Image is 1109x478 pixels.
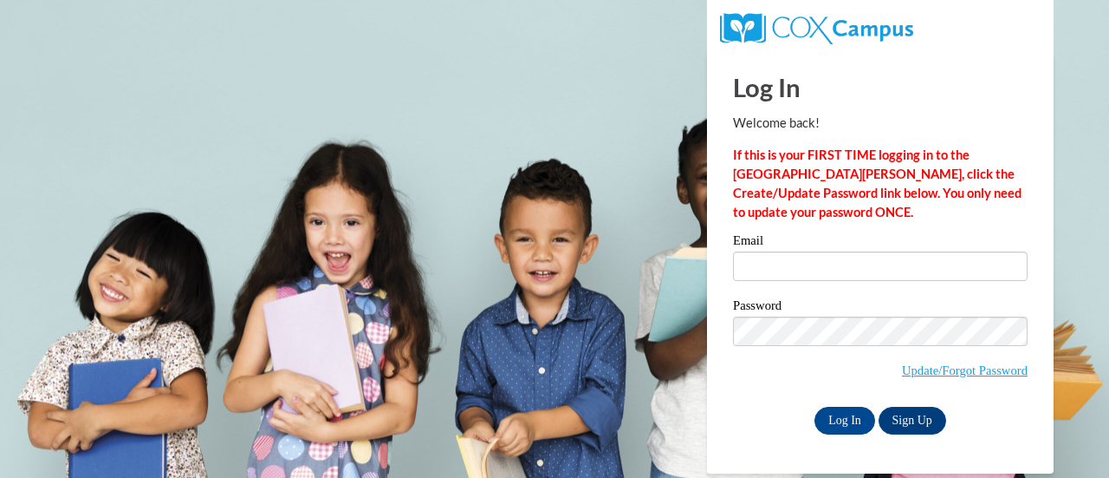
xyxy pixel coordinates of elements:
p: Welcome back! [733,114,1028,133]
strong: If this is your FIRST TIME logging in to the [GEOGRAPHIC_DATA][PERSON_NAME], click the Create/Upd... [733,147,1021,219]
a: COX Campus [720,20,913,35]
h1: Log In [733,69,1028,105]
input: Log In [814,407,875,435]
label: Email [733,234,1028,252]
a: Sign Up [879,407,946,435]
label: Password [733,299,1028,317]
a: Update/Forgot Password [902,363,1028,377]
img: COX Campus [720,13,913,44]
